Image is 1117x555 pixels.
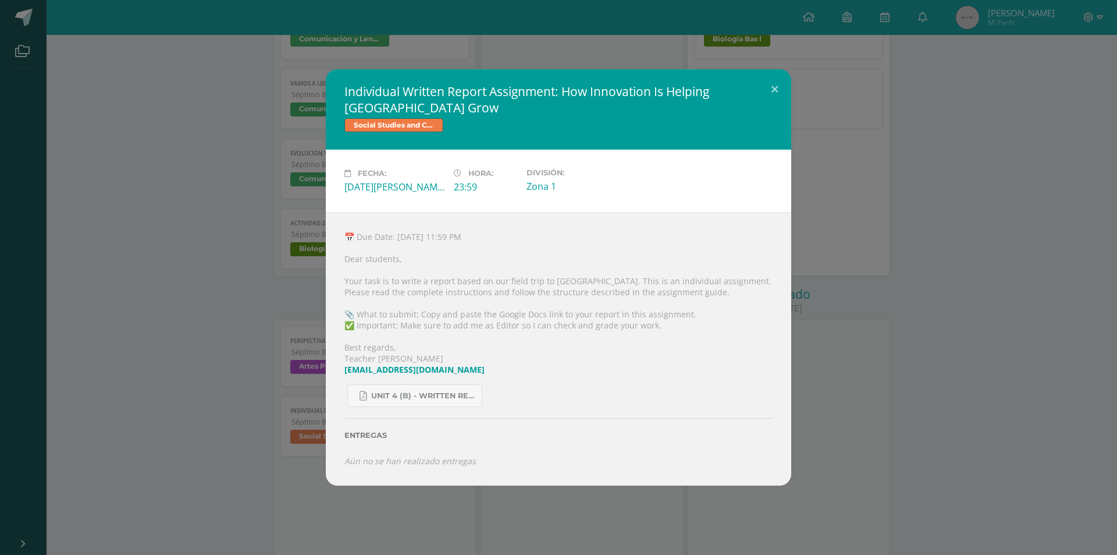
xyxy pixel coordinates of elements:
[344,455,476,466] i: Aún no se han realizado entregas
[344,431,773,440] label: Entregas
[344,83,773,116] h2: Individual Written Report Assignment: How Innovation Is Helping [GEOGRAPHIC_DATA] Grow
[454,181,517,193] div: 23:59
[527,180,627,193] div: Zona 1
[758,69,791,109] button: Close (Esc)
[344,181,444,193] div: [DATE][PERSON_NAME]
[358,169,386,178] span: Fecha:
[326,212,791,485] div: 📅 Due Date: [DATE] 11:59 PM Dear students, Your task is to write a report based on our field trip...
[347,384,482,407] a: Unit 4 (B) - Written Report Assignment_ How Innovation Is Helping [GEOGRAPHIC_DATA] Grow.pdf
[344,364,485,375] a: [EMAIL_ADDRESS][DOMAIN_NAME]
[468,169,493,178] span: Hora:
[527,168,627,177] label: División:
[344,118,443,132] span: Social Studies and Civics I
[371,391,476,401] span: Unit 4 (B) - Written Report Assignment_ How Innovation Is Helping [GEOGRAPHIC_DATA] Grow.pdf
